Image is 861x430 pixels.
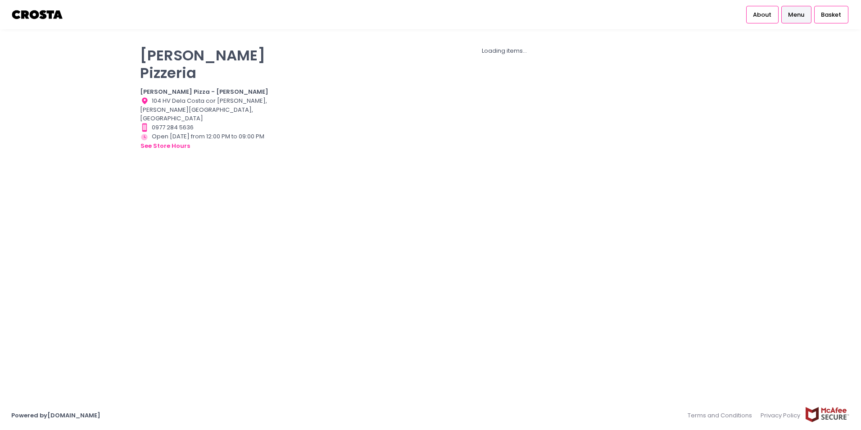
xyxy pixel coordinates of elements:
[140,141,190,151] button: see store hours
[11,7,64,23] img: logo
[805,407,850,422] img: mcafee-secure
[11,411,100,420] a: Powered by[DOMAIN_NAME]
[288,46,721,55] div: Loading items...
[781,6,811,23] a: Menu
[140,132,277,151] div: Open [DATE] from 12:00 PM to 09:00 PM
[788,10,804,19] span: Menu
[688,407,757,424] a: Terms and Conditions
[757,407,805,424] a: Privacy Policy
[140,96,277,123] div: 104 HV Dela Costa cor [PERSON_NAME], [PERSON_NAME][GEOGRAPHIC_DATA], [GEOGRAPHIC_DATA]
[140,87,268,96] b: [PERSON_NAME] Pizza - [PERSON_NAME]
[140,123,277,132] div: 0977 284 5636
[746,6,779,23] a: About
[821,10,841,19] span: Basket
[140,46,277,82] p: [PERSON_NAME] Pizzeria
[753,10,771,19] span: About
